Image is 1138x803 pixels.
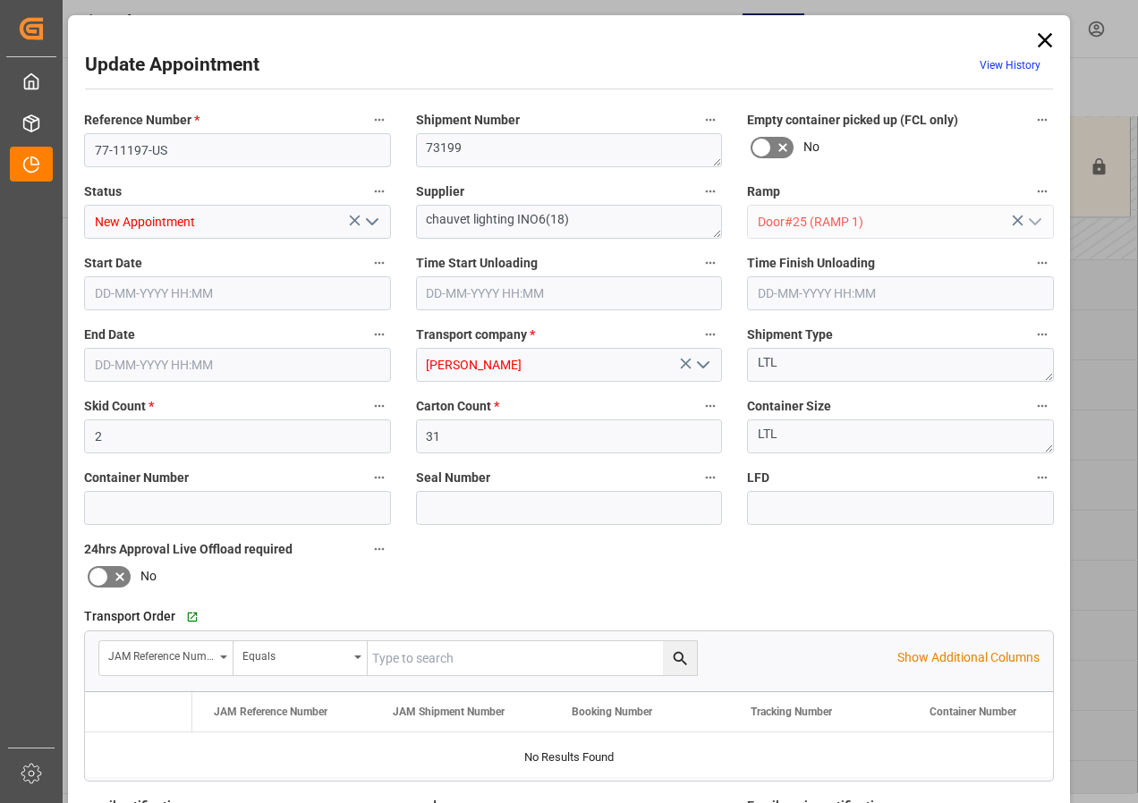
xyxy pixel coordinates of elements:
button: Ramp [1031,180,1054,203]
span: Start Date [84,254,142,273]
button: open menu [234,641,368,675]
button: Status [368,180,391,203]
span: JAM Shipment Number [393,706,505,718]
button: Container Number [368,466,391,489]
button: Supplier [699,180,722,203]
button: LFD [1031,466,1054,489]
span: No [803,138,820,156]
button: End Date [368,323,391,346]
input: DD-MM-YYYY HH:MM [84,348,391,382]
button: Carton Count * [699,394,722,418]
textarea: LTL [747,419,1054,453]
div: JAM Reference Number [108,644,214,664]
span: 24hrs Approval Live Offload required [84,540,293,559]
h2: Update Appointment [85,51,259,80]
textarea: 73199 [416,133,723,167]
span: Transport Order [84,607,175,626]
span: JAM Reference Number [214,706,327,718]
button: open menu [99,641,234,675]
button: Seal Number [699,466,722,489]
button: open menu [357,208,384,236]
button: Skid Count * [368,394,391,418]
span: Time Finish Unloading [747,254,875,273]
button: Transport company * [699,323,722,346]
span: LFD [747,469,769,487]
input: DD-MM-YYYY HH:MM [416,276,723,310]
span: Empty container picked up (FCL only) [747,111,958,130]
input: DD-MM-YYYY HH:MM [747,276,1054,310]
textarea: chauvet lighting INO6(18) [416,205,723,239]
span: Status [84,182,122,201]
button: search button [663,641,697,675]
span: Supplier [416,182,464,201]
button: open menu [1020,208,1047,236]
span: Reference Number [84,111,200,130]
input: DD-MM-YYYY HH:MM [84,276,391,310]
button: open menu [689,351,716,379]
span: Seal Number [416,469,490,487]
span: Container Number [930,706,1016,718]
span: No [140,567,157,586]
span: Tracking Number [751,706,832,718]
input: Type to search/select [747,205,1054,239]
input: Type to search [368,641,697,675]
span: Time Start Unloading [416,254,538,273]
span: Transport company [416,325,535,344]
span: Ramp [747,182,780,201]
button: Reference Number * [368,108,391,131]
button: Container Size [1031,394,1054,418]
span: Skid Count [84,397,154,416]
input: Type to search/select [84,205,391,239]
button: Shipment Number [699,108,722,131]
textarea: LTL [747,348,1054,382]
button: Shipment Type [1031,323,1054,346]
div: Equals [242,644,348,664]
span: Carton Count [416,397,499,416]
p: Show Additional Columns [897,648,1040,667]
span: Shipment Type [747,325,833,344]
button: Start Date [368,251,391,275]
button: Time Finish Unloading [1031,251,1054,275]
span: Container Number [84,469,189,487]
span: Container Size [747,397,831,416]
button: Empty container picked up (FCL only) [1031,108,1054,131]
span: End Date [84,325,135,344]
button: 24hrs Approval Live Offload required [368,537,391,561]
a: View History [980,59,1040,72]
span: Booking Number [572,706,652,718]
span: Shipment Number [416,111,520,130]
button: Time Start Unloading [699,251,722,275]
